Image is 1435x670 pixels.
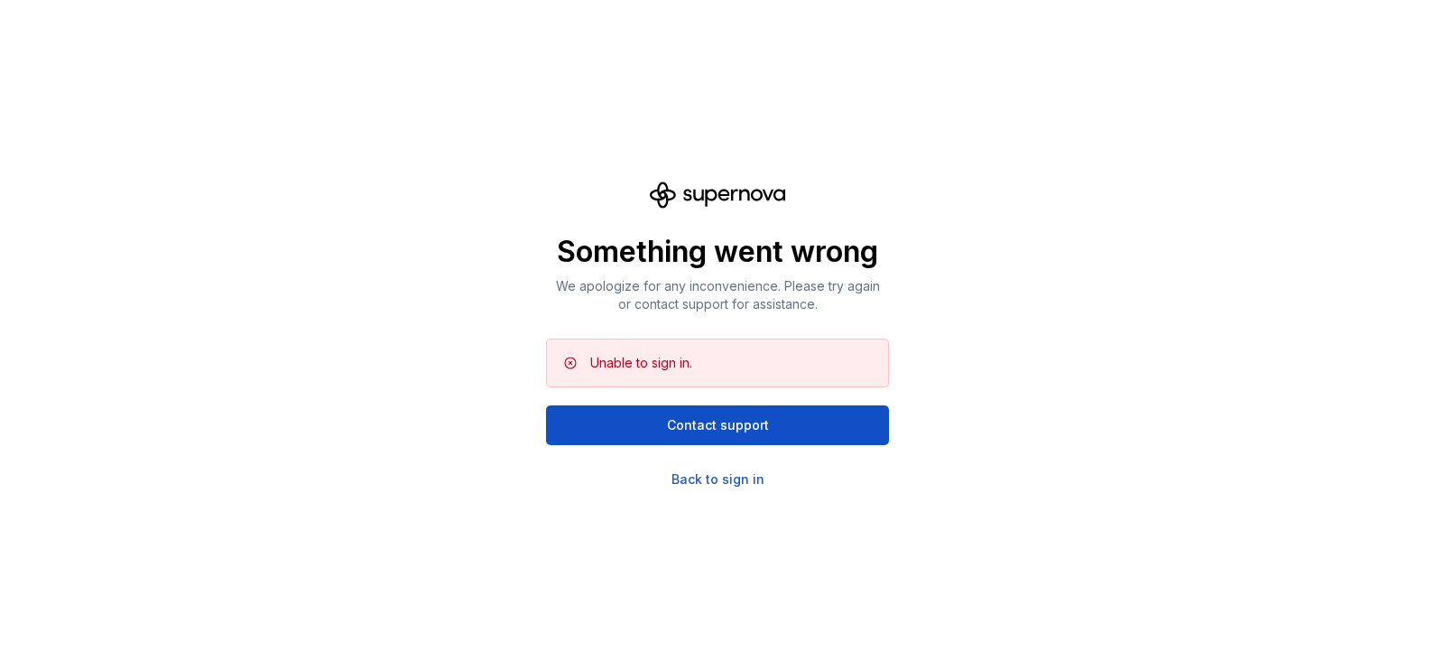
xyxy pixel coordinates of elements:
span: Contact support [667,416,769,434]
button: Contact support [546,405,889,445]
a: Back to sign in [671,470,764,489]
div: Unable to sign in. [590,354,692,372]
p: We apologize for any inconvenience. Please try again or contact support for assistance. [546,277,889,313]
p: Something went wrong [546,234,889,270]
